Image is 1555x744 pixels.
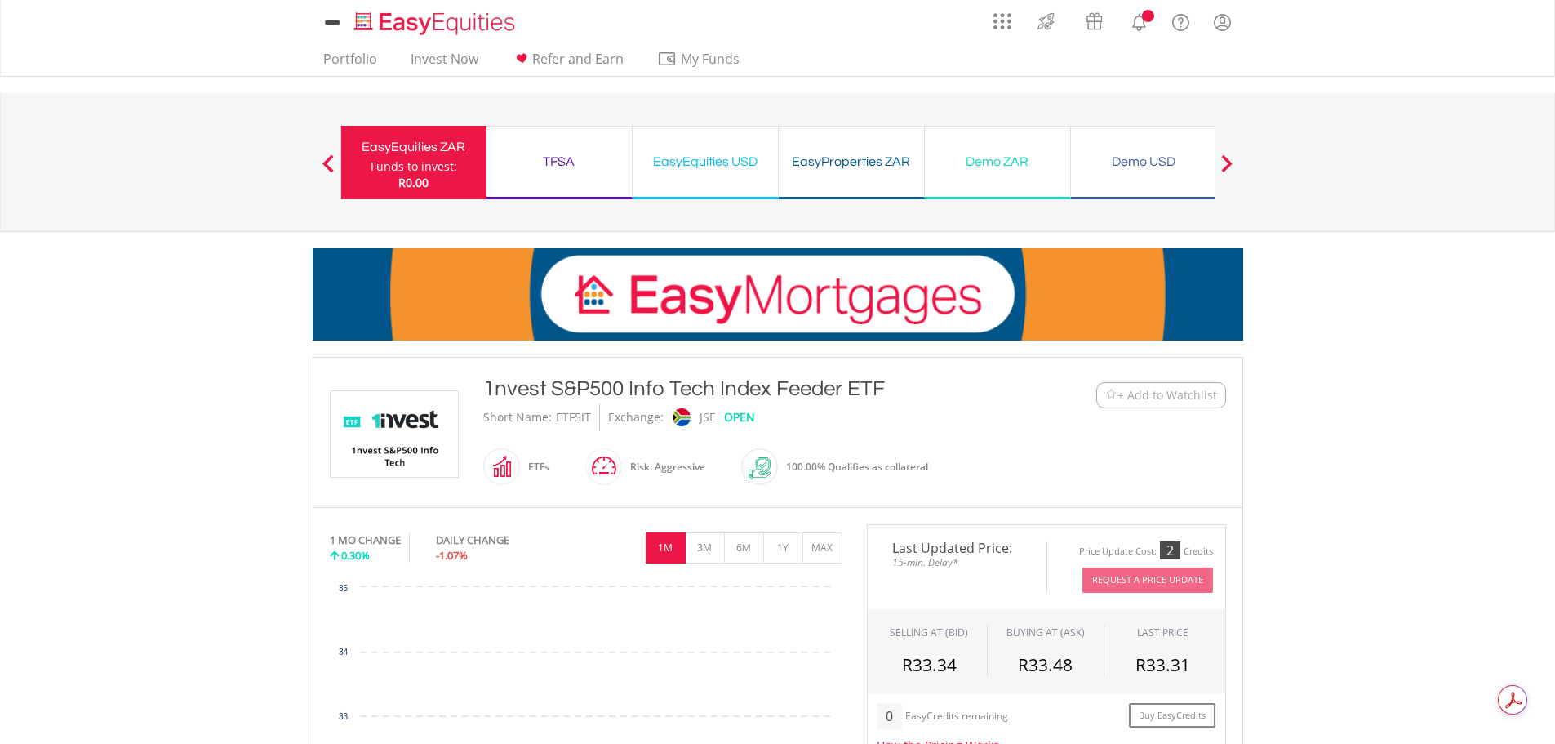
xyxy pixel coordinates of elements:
button: 1M [646,532,686,564]
img: vouchers-v2.svg [1081,8,1108,34]
img: grid-menu-icon.svg [993,12,1011,30]
div: LAST PRICE [1137,626,1188,639]
a: Buy EasyCredits [1129,703,1215,728]
div: Short Name: [483,403,552,431]
div: SELLING AT (BID) [890,626,968,639]
button: MAX [802,532,842,564]
a: Portfolio [317,51,384,76]
a: FAQ's and Support [1160,4,1202,37]
img: jse.png [672,408,690,426]
button: 3M [685,532,725,564]
img: EasyMortage Promotion Banner [313,248,1243,341]
a: Vouchers [1070,4,1118,34]
div: EasyEquities ZAR [351,136,477,158]
button: 6M [724,532,764,564]
div: TFSA [496,150,622,173]
div: 0 [877,703,902,729]
div: JSE [700,403,716,431]
span: R33.34 [902,653,957,676]
button: Previous [312,163,344,179]
text: 33 [338,712,348,721]
span: Refer and Earn [532,50,624,68]
img: collateral-qualifying-green.svg [749,457,771,479]
div: Exchange: [608,403,664,431]
span: R0.00 [398,175,429,190]
div: Demo USD [1081,150,1206,173]
img: thrive-v2.svg [1033,8,1060,34]
span: 15-min. Delay* [880,555,1034,570]
div: Credits [1184,546,1213,558]
text: 35 [338,584,348,593]
button: Request A Price Update [1082,568,1213,593]
a: My Profile [1202,4,1243,40]
button: Next [1211,163,1243,179]
div: EasyProperties ZAR [789,150,914,173]
div: Risk: Aggressive [622,448,705,487]
div: Demo ZAR [935,150,1060,173]
div: OPEN [724,403,755,431]
div: ETF5IT [556,403,591,431]
a: AppsGrid [983,4,1022,30]
img: EQU.ZA.ETF5IT.png [333,391,455,477]
div: 1 MO CHANGE [330,532,401,548]
a: Invest Now [404,51,485,76]
img: Watchlist [1105,389,1117,401]
a: Refer and Earn [505,51,630,76]
span: 100.00% Qualifies as collateral [786,460,928,474]
div: EasyCredits remaining [905,711,1008,724]
span: R33.31 [1135,653,1190,676]
div: Funds to invest: [371,158,457,175]
button: Watchlist + Add to Watchlist [1096,382,1226,408]
div: 2 [1160,541,1180,559]
text: 34 [338,648,348,657]
span: R33.48 [1018,653,1073,676]
a: Notifications [1118,4,1160,37]
span: BUYING AT (ASK) [1006,626,1085,639]
img: EasyEquities_Logo.png [351,10,522,37]
span: -1.07% [436,548,468,563]
span: + Add to Watchlist [1117,387,1217,403]
div: DAILY CHANGE [436,532,564,548]
div: ETFs [520,448,549,487]
span: My Funds [657,48,764,69]
div: EasyEquities USD [642,150,768,173]
button: 1Y [763,532,803,564]
a: Home page [348,4,522,37]
div: 1nvest S&P500 Info Tech Index Feeder ETF [483,374,996,403]
span: Last Updated Price: [880,541,1034,555]
span: 0.30% [341,548,370,563]
div: Price Update Cost: [1079,546,1157,558]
